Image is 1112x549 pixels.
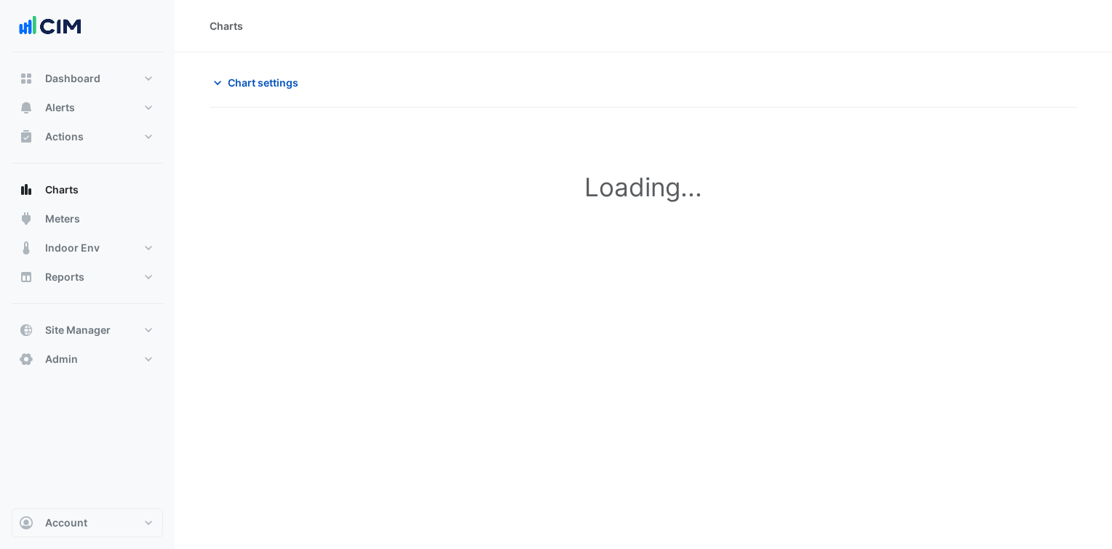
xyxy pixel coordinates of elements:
[228,75,298,90] span: Chart settings
[210,70,308,95] button: Chart settings
[12,93,163,122] button: Alerts
[45,352,78,366] span: Admin
[12,345,163,374] button: Admin
[45,270,84,284] span: Reports
[45,323,111,337] span: Site Manager
[12,175,163,204] button: Charts
[12,233,163,263] button: Indoor Env
[19,323,33,337] app-icon: Site Manager
[45,241,100,255] span: Indoor Env
[19,100,33,115] app-icon: Alerts
[17,12,83,41] img: Company Logo
[45,129,84,144] span: Actions
[12,263,163,292] button: Reports
[12,316,163,345] button: Site Manager
[19,270,33,284] app-icon: Reports
[45,183,79,197] span: Charts
[45,212,80,226] span: Meters
[19,212,33,226] app-icon: Meters
[19,183,33,197] app-icon: Charts
[12,64,163,93] button: Dashboard
[12,122,163,151] button: Actions
[19,241,33,255] app-icon: Indoor Env
[45,71,100,86] span: Dashboard
[12,204,163,233] button: Meters
[12,508,163,537] button: Account
[210,18,243,33] div: Charts
[45,100,75,115] span: Alerts
[19,352,33,366] app-icon: Admin
[242,172,1045,202] h1: Loading...
[19,71,33,86] app-icon: Dashboard
[19,129,33,144] app-icon: Actions
[45,516,87,530] span: Account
